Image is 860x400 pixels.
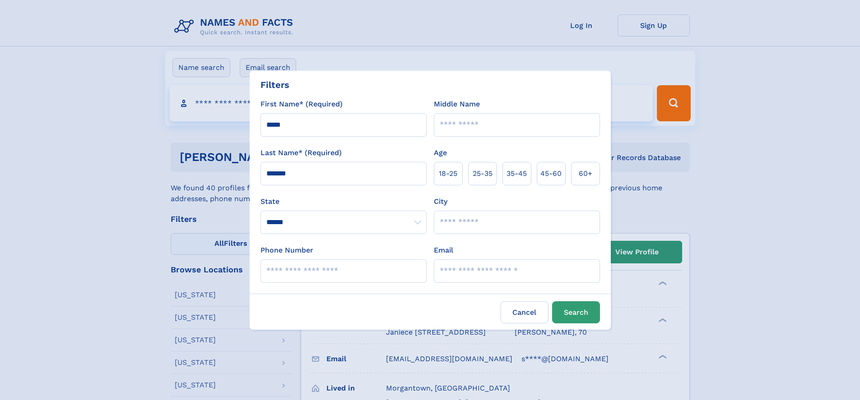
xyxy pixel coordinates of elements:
[260,196,427,207] label: State
[434,99,480,110] label: Middle Name
[260,99,343,110] label: First Name* (Required)
[260,147,342,158] label: Last Name* (Required)
[434,196,447,207] label: City
[540,168,562,179] span: 45‑60
[552,301,600,323] button: Search
[434,147,447,158] label: Age
[439,168,457,179] span: 18‑25
[473,168,493,179] span: 25‑35
[501,301,549,323] label: Cancel
[434,245,453,256] label: Email
[260,245,313,256] label: Phone Number
[260,78,289,92] div: Filters
[507,168,527,179] span: 35‑45
[579,168,592,179] span: 60+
